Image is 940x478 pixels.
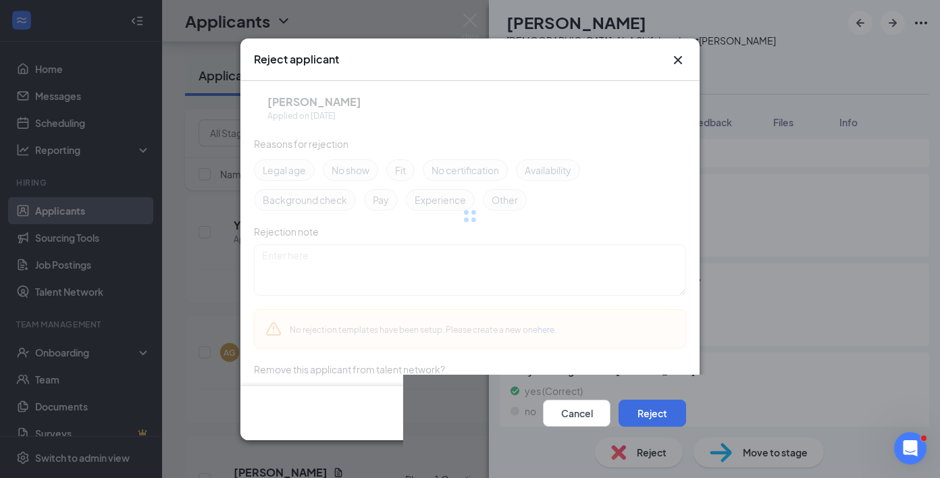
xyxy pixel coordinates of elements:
[254,52,339,67] h3: Reject applicant
[619,399,686,426] button: Reject
[670,52,686,68] svg: Cross
[543,399,610,426] button: Cancel
[894,432,926,464] iframe: Intercom live chat
[670,52,686,68] button: Close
